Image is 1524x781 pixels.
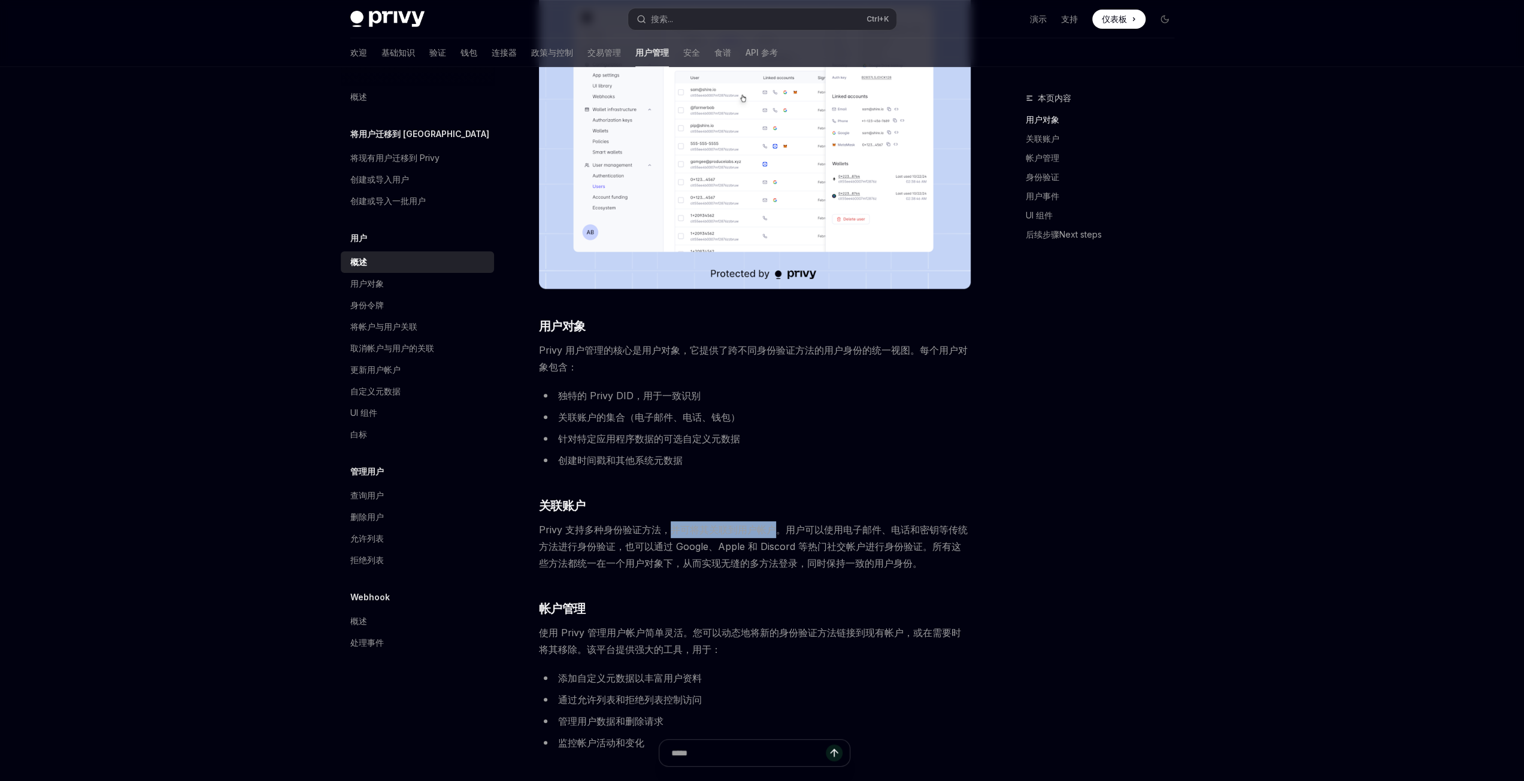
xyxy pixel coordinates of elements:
[341,294,494,316] a: 身份令牌
[1092,10,1146,29] a: 仪表板
[350,257,367,267] font: 概述
[350,92,367,102] font: 概述
[558,411,740,423] font: 关联账户的集合（电子邮件、电话、钱包）
[350,555,384,565] font: 拒绝列表
[1026,187,1184,206] a: 用户事件
[1026,133,1059,144] font: 关联账户
[1026,114,1059,124] font: 用户对象
[539,524,968,569] font: Privy 支持多种身份验证方法，并可将其关联到用户帐户。用户可以使用电子邮件、电话和密钥等传统方法进行身份验证，也可以通过 Google、Apple 和 Discord 等热门社交帐户进行身份...
[558,390,701,402] font: 独特的 Privy DID，用于一致识别
[350,11,425,28] img: 深色标志
[341,402,494,424] a: UI 组件
[558,454,683,466] font: 创建时间戳和其他系统元数据
[350,321,417,332] font: 将帐户与用户关联
[539,319,586,333] font: 用户对象
[628,8,896,30] button: 搜索...Ctrl+K
[1026,191,1059,201] font: 用户事件
[558,433,740,445] font: 针对特定应用程序数据的可选自定义元数据
[714,47,731,57] font: 食谱
[531,47,573,57] font: 政策与控制
[350,153,440,163] font: 将现有用户迁移到 Privy
[350,38,367,67] a: 欢迎
[1030,14,1047,24] font: 演示
[341,273,494,294] a: 用户对象
[350,129,489,139] font: 将用户迁移到 [GEOGRAPHIC_DATA]
[350,364,401,375] font: 更新用户帐户
[1030,13,1047,25] a: 演示
[341,338,494,359] a: 取消帐户与用户的关联
[350,174,409,184] font: 创建或导入用户
[1038,93,1071,103] font: 本页内容
[1026,206,1184,225] a: UI 组件
[714,38,731,67] a: 食谱
[350,47,367,57] font: 欢迎
[341,528,494,549] a: 允许列表
[341,424,494,445] a: 白标
[587,38,621,67] a: 交易管理
[635,47,669,57] font: 用户管理
[539,499,586,513] font: 关联账户
[350,278,384,288] font: 用户对象
[558,715,663,727] font: 管理用户数据和删除请求
[1155,10,1174,29] button: 切换暗模式
[1026,210,1053,220] font: UI 组件
[492,47,517,57] font: 连接器
[558,694,702,706] font: 通过允许列表和拒绝列表控制访问
[1026,172,1059,182] font: 身份验证
[341,190,494,212] a: 创建或导入一批用户
[558,672,702,684] font: 添加自定义元数据以丰富用户资料
[460,38,477,67] a: 钱包
[350,233,367,243] font: 用户
[350,616,367,626] font: 概述
[1061,14,1078,24] font: 支持
[746,47,778,57] font: API 参考
[866,14,879,23] font: Ctrl
[1026,148,1184,168] a: 帐户管理
[381,47,415,57] font: 基础知识
[350,637,384,648] font: 处理事件
[350,592,390,602] font: Webhook
[539,344,968,373] font: Privy 用户管理的核心是用户对象，它提供了跨不同身份验证方法的用户身份的统一视图。每个用户对象包含：
[341,147,494,169] a: 将现有用户迁移到 Privy
[826,744,843,761] button: 发送消息
[350,408,377,418] font: UI 组件
[879,14,889,23] font: +K
[350,343,434,353] font: 取消帐户与用户的关联
[350,466,384,476] font: 管理用户
[1026,229,1102,239] font: 后续步骤Next steps
[1026,129,1184,148] a: 关联账户
[350,386,401,396] font: 自定义元数据
[635,38,669,67] a: 用户管理
[350,490,384,500] font: 查询用户
[381,38,415,67] a: 基础知识
[350,300,384,310] font: 身份令牌
[683,47,700,57] font: 安全
[341,485,494,506] a: 查询用户
[651,14,673,24] font: 搜索...
[350,196,426,206] font: 创建或导入一批用户
[683,38,700,67] a: 安全
[746,38,778,67] a: API 参考
[341,359,494,381] a: 更新用户帐户
[341,251,494,273] a: 概述
[341,506,494,528] a: 删除用户
[1026,168,1184,187] a: 身份验证
[341,610,494,632] a: 概述
[429,47,446,57] font: 验证
[1026,225,1184,244] a: 后续步骤Next steps
[1026,110,1184,129] a: 用户对象
[341,632,494,654] a: 处理事件
[492,38,517,67] a: 连接器
[460,47,477,57] font: 钱包
[587,47,621,57] font: 交易管理
[350,429,367,439] font: 白标
[350,512,384,522] font: 删除用户
[1061,13,1078,25] a: 支持
[350,533,384,543] font: 允许列表
[341,316,494,338] a: 将帐户与用户关联
[341,169,494,190] a: 创建或导入用户
[531,38,573,67] a: 政策与控制
[539,627,961,655] font: 使用 Privy 管理用户帐户简单灵活。您可以动态地将新的身份验证方法链接到现有帐户，或在需要时将其移除。该平台提供强大的工具，用于：
[539,601,586,616] font: 帐户管理
[341,381,494,402] a: 自定义元数据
